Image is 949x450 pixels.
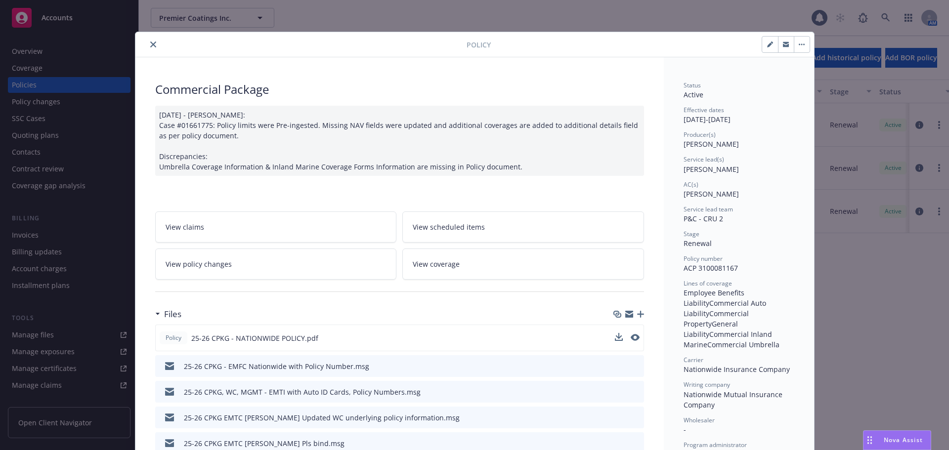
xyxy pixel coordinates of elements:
button: download file [615,361,623,371]
button: preview file [631,333,640,343]
span: ACP 3100081167 [684,263,738,273]
div: [DATE] - [PERSON_NAME]: Case #01661775: Policy limits were Pre-ingested. Missing NAV fields were ... [155,106,644,176]
span: Employee Benefits Liability [684,288,746,308]
button: Nova Assist [863,430,931,450]
div: 25-26 CPKG - EMFC Nationwide with Policy Number.msg [184,361,369,371]
span: Commercial Umbrella [707,340,779,349]
div: Files [155,308,181,321]
span: Policy [467,40,491,50]
span: Nova Assist [884,436,923,444]
div: Commercial Package [155,81,644,98]
span: Commercial Property [684,309,751,328]
span: Service lead(s) [684,155,724,164]
span: - [684,425,686,434]
span: Writing company [684,380,730,389]
span: View policy changes [166,259,232,269]
button: preview file [631,438,640,449]
span: Commercial Inland Marine [684,329,774,349]
span: [PERSON_NAME] [684,139,739,149]
span: Status [684,81,701,89]
span: View scheduled items [413,222,485,232]
span: Nationwide Mutual Insurance Company [684,390,784,409]
span: Active [684,90,703,99]
div: Drag to move [863,431,876,450]
button: download file [615,412,623,423]
a: View coverage [402,248,644,280]
button: preview file [631,361,640,371]
button: preview file [631,334,640,341]
span: Policy number [684,254,723,263]
div: 25-26 CPKG EMTC [PERSON_NAME] Pls bind.msg [184,438,345,449]
button: download file [615,387,623,397]
span: AC(s) [684,180,698,189]
a: View scheduled items [402,211,644,243]
button: download file [615,333,623,343]
span: Commercial Auto Liability [684,298,768,318]
span: Program administrator [684,441,747,449]
h3: Files [164,308,181,321]
button: download file [615,333,623,341]
button: preview file [631,387,640,397]
span: General Liability [684,319,740,339]
span: Lines of coverage [684,279,732,287]
a: View policy changes [155,248,397,280]
button: preview file [631,412,640,423]
span: Nationwide Insurance Company [684,365,790,374]
span: Wholesaler [684,416,715,424]
span: Effective dates [684,106,724,114]
span: [PERSON_NAME] [684,189,739,199]
span: View coverage [413,259,460,269]
div: 25-26 CPKG EMTC [PERSON_NAME] Updated WC underlying policy information.msg [184,412,460,423]
div: [DATE] - [DATE] [684,106,794,124]
span: Producer(s) [684,130,716,139]
a: View claims [155,211,397,243]
span: Renewal [684,239,712,248]
span: [PERSON_NAME] [684,164,739,174]
div: 25-26 CPKG, WC, MGMT - EMTI with Auto ID Cards, Policy Numbers.msg [184,387,421,397]
span: View claims [166,222,204,232]
span: Service lead team [684,205,733,213]
button: download file [615,438,623,449]
span: Policy [164,333,183,342]
button: close [147,39,159,50]
span: P&C - CRU 2 [684,214,723,223]
span: Carrier [684,356,703,364]
span: 25-26 CPKG - NATIONWIDE POLICY.pdf [191,333,318,343]
span: Stage [684,230,699,238]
